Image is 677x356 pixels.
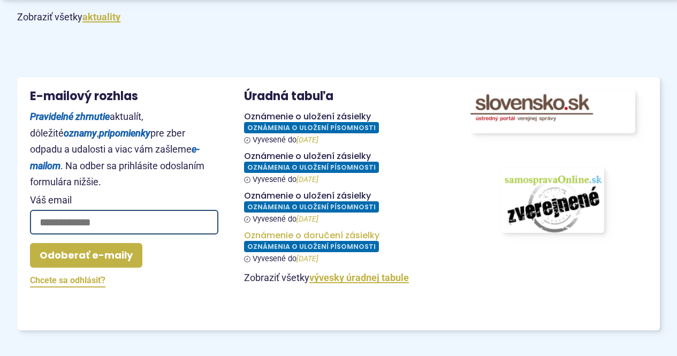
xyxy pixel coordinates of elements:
[17,9,429,26] p: Zobraziť všetky
[244,272,432,284] p: Zobraziť všetky
[244,151,432,162] h4: Oznámenie o uložení zásielky
[244,230,432,263] a: Oznámenie o doručení zásielky Oznámenia o uložení písomnosti Vyvesené do[DATE]
[64,127,97,139] strong: oznamy
[99,127,150,139] strong: pripomienky
[309,272,409,283] a: Zobraziť celú úradnú tabuľu
[30,111,110,122] strong: Pravidelné zhrnutie
[30,109,218,191] p: aktualít, dôležité , pre zber odpadu a udalosti a viac vám zašleme . Na odber sa prihlásite odosl...
[244,191,432,224] a: Oznámenie o uložení zásielky Oznámenia o uložení písomnosti Vyvesené do[DATE]
[244,151,432,184] a: Oznámenie o uložení zásielky Oznámenia o uložení písomnosti Vyvesené do[DATE]
[30,243,142,268] button: Odoberať e-maily
[244,111,432,122] h4: Oznámenie o uložení zásielky
[30,273,105,287] a: Chcete sa odhlásiť?
[30,143,200,171] strong: e-mailom
[470,90,635,133] img: Odkaz na portál www.slovensko.sk
[30,90,218,103] h3: E-mailový rozhlas
[244,230,432,241] h4: Oznámenie o doručení zásielky
[30,195,218,206] span: Váš email
[30,210,218,234] input: Váš email
[244,90,333,103] h3: Úradná tabuľa
[501,168,604,233] img: obrázok s odkazom na portál www.samospravaonline.sk, kde obec zverejňuje svoje zmluvy, faktúry a ...
[82,11,120,22] a: Zobraziť všetky aktuality
[244,111,432,145] a: Oznámenie o uložení zásielky Oznámenia o uložení písomnosti Vyvesené do[DATE]
[244,191,432,201] h4: Oznámenie o uložení zásielky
